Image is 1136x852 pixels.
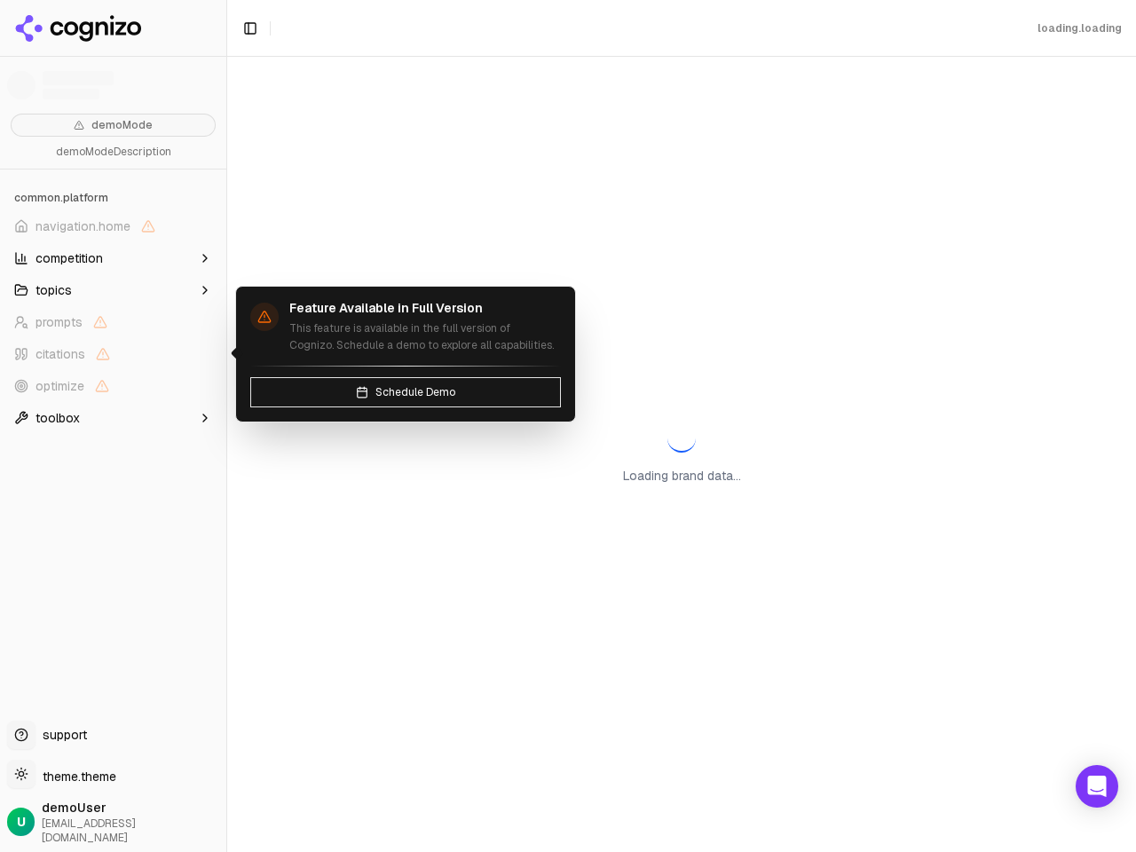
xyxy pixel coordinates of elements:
span: theme.theme [35,769,116,785]
p: demoModeDescription [11,144,216,162]
span: prompts [35,313,83,331]
span: competition [35,249,103,267]
span: toolbox [35,409,80,427]
button: competition [7,244,219,272]
div: loading.loading [1037,21,1122,35]
span: demoMode [91,118,153,132]
span: navigation.home [35,217,130,235]
span: optimize [35,377,84,395]
p: Loading brand data... [623,467,741,485]
span: U [17,813,26,831]
span: Schedule Demo [375,385,455,399]
span: [EMAIL_ADDRESS][DOMAIN_NAME] [42,816,219,845]
button: topics [7,276,219,304]
div: Open Intercom Messenger [1076,765,1118,808]
span: demoUser [42,799,219,816]
button: toolbox [7,404,219,432]
span: citations [35,345,85,363]
p: This feature is available in the full version of Cognizo. Schedule a demo to explore all capabili... [289,320,561,355]
h4: Feature Available in Full Version [289,301,561,317]
span: topics [35,281,72,299]
button: Schedule Demo [250,377,561,407]
span: support [35,726,87,744]
div: common.platform [7,184,219,212]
